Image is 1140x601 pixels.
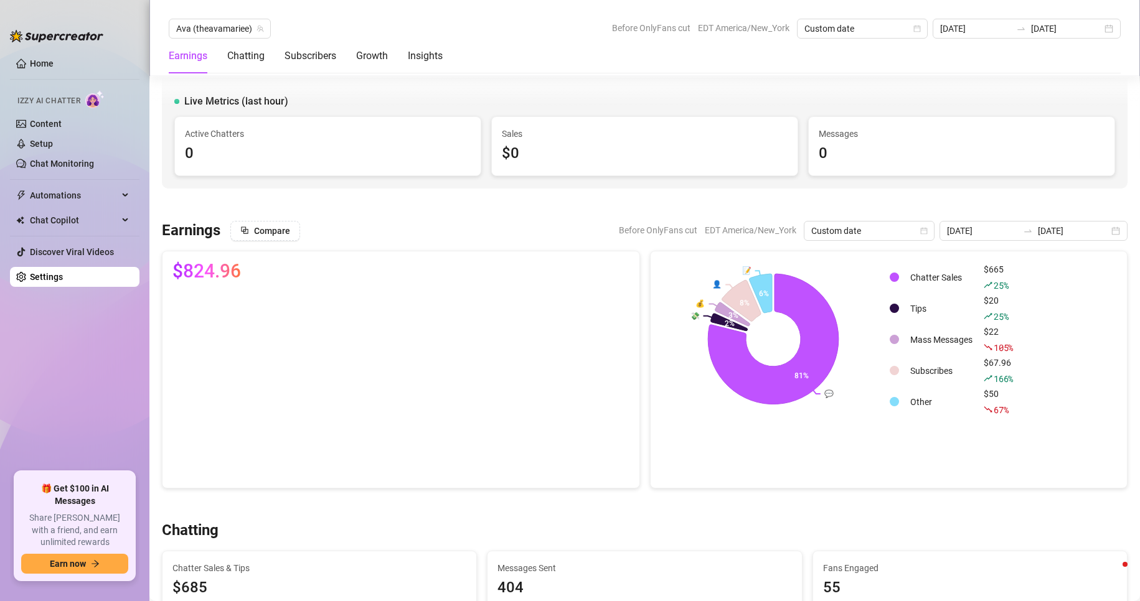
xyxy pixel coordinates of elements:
[705,221,796,240] span: EDT America/New_York
[30,247,114,257] a: Discover Viral Videos
[169,49,207,63] div: Earnings
[994,310,1008,322] span: 25 %
[21,483,128,507] span: 🎁 Get $100 in AI Messages
[905,294,977,324] td: Tips
[742,266,751,275] text: 📝
[994,279,1008,291] span: 25 %
[185,127,471,141] span: Active Chatters
[905,325,977,355] td: Mass Messages
[984,356,1013,386] div: $67.96
[21,512,128,549] span: Share [PERSON_NAME] with a friend, and earn unlimited rewards
[30,119,62,129] a: Content
[50,559,86,569] span: Earn now
[30,185,118,205] span: Automations
[16,216,24,225] img: Chat Copilot
[1038,224,1109,238] input: End date
[408,49,443,63] div: Insights
[712,279,722,289] text: 👤
[172,261,241,281] span: $824.96
[30,272,63,282] a: Settings
[612,19,690,37] span: Before OnlyFans cut
[85,90,105,108] img: AI Chatter
[172,561,466,575] span: Chatter Sales & Tips
[984,343,992,352] span: fall
[984,312,992,320] span: rise
[823,561,1117,575] span: Fans Engaged
[30,210,118,230] span: Chat Copilot
[994,373,1013,384] span: 166 %
[230,221,300,241] button: Compare
[91,559,100,568] span: arrow-right
[984,263,1013,292] div: $665
[21,554,128,574] button: Earn nowarrow-right
[811,221,927,240] span: Custom date
[819,127,1105,141] span: Messages
[619,221,697,240] span: Before OnlyFans cut
[285,49,336,63] div: Subscribers
[185,142,471,165] div: 0
[162,521,219,541] h3: Chatting
[994,404,1008,416] span: 67 %
[824,389,834,398] text: 💬
[30,139,53,149] a: Setup
[1023,226,1033,236] span: swap-right
[176,19,263,38] span: Ava (theavamariee)
[695,299,705,308] text: 💰
[30,58,54,68] a: Home
[257,25,264,32] span: team
[913,25,921,32] span: calendar
[698,19,789,37] span: EDT America/New_York
[1016,24,1026,34] span: to
[497,576,791,600] div: 404
[16,190,26,200] span: thunderbolt
[994,342,1013,353] span: 105 %
[10,30,103,42] img: logo-BBDzfeDw.svg
[172,576,466,600] span: $685
[1031,22,1102,35] input: End date
[497,561,791,575] span: Messages Sent
[254,226,290,236] span: Compare
[984,325,1013,355] div: $22
[1016,24,1026,34] span: swap-right
[920,227,928,235] span: calendar
[1023,226,1033,236] span: to
[984,294,1013,324] div: $20
[947,224,1018,238] input: Start date
[356,49,388,63] div: Growth
[17,95,80,107] span: Izzy AI Chatter
[162,221,220,241] h3: Earnings
[804,19,920,38] span: Custom date
[227,49,265,63] div: Chatting
[819,142,1105,165] div: 0
[502,127,788,141] span: Sales
[984,281,992,289] span: rise
[984,387,1013,417] div: $50
[823,576,1117,600] div: 55
[905,263,977,292] td: Chatter Sales
[1098,559,1128,589] iframe: Intercom live chat
[502,142,788,165] div: $0
[905,387,977,417] td: Other
[240,226,249,235] span: block
[30,159,94,169] a: Chat Monitoring
[184,94,288,109] span: Live Metrics (last hour)
[984,374,992,383] span: rise
[940,22,1011,35] input: Start date
[690,311,699,320] text: 💸
[984,405,992,414] span: fall
[905,356,977,386] td: Subscribes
